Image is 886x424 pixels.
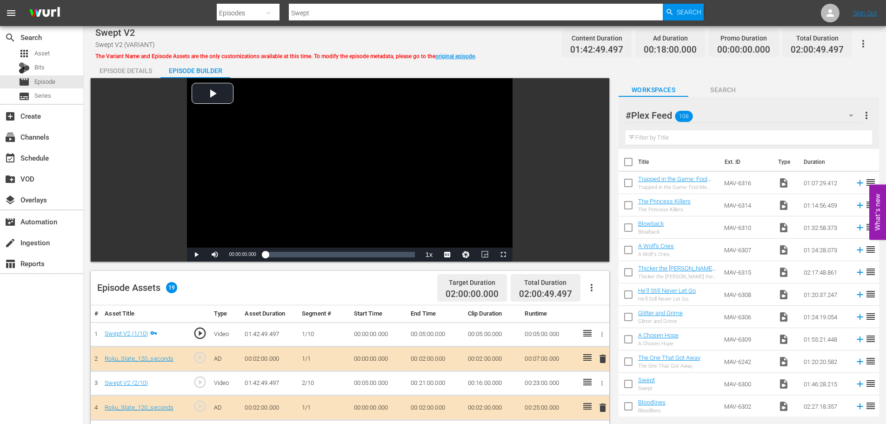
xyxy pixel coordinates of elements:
[241,347,298,371] td: 00:02:00.000
[800,216,851,239] td: 01:32:58.373
[663,4,704,20] button: Search
[193,375,207,389] span: play_circle_outline
[638,242,674,249] a: A Wolf's Cries
[241,305,298,323] th: Asset Duration
[638,175,711,189] a: Trapped in the Game: Fool Me Once
[298,322,350,347] td: 1/10
[457,248,475,262] button: Jump To Time
[861,104,872,127] button: more_vert
[350,322,407,347] td: 00:00:00.000
[407,371,464,396] td: 00:21:00.000
[193,326,207,340] span: play_circle_outline
[407,322,464,347] td: 00:05:00.000
[101,305,189,323] th: Asset Title
[91,347,101,371] td: 2
[638,385,655,391] div: Swept
[521,305,578,323] th: Runtime
[720,194,774,216] td: MAV-6314
[638,287,696,294] a: He'll Still Never Let Go
[210,396,241,420] td: AD
[464,322,521,347] td: 00:05:00.000
[791,32,844,45] div: Total Duration
[869,184,886,240] button: Open Feedback Widget
[187,248,206,262] button: Play
[720,239,774,261] td: MAV-6307
[720,283,774,306] td: MAV-6308
[720,373,774,395] td: MAV-6300
[519,276,572,289] div: Total Duration
[865,311,876,322] span: reorder
[597,353,608,364] span: delete
[193,350,207,364] span: play_circle_outline
[778,289,789,300] span: Video
[865,266,876,277] span: reorder
[5,195,16,206] span: Overlays
[778,311,789,323] span: Video
[206,248,224,262] button: Mute
[638,377,655,384] a: Swept
[5,153,16,164] span: Schedule
[861,110,872,121] span: more_vert
[638,184,717,190] div: Trapped in the Game: Fool Me Once
[855,401,865,411] svg: Add to Episode
[241,322,298,347] td: 01:42:49.497
[19,62,30,74] div: Bits
[350,305,407,323] th: Start Time
[865,244,876,255] span: reorder
[105,355,173,362] a: Roku_Slate_120_seconds
[720,216,774,239] td: MAV-6310
[798,149,854,175] th: Duration
[800,350,851,373] td: 01:20:20.582
[855,379,865,389] svg: Add to Episode
[855,222,865,233] svg: Add to Episode
[22,2,67,24] img: ans4CAIJ8jUAAAAAAAAAAAAAAAAAAAAAAAAgQb4GAAAAAAAAAAAAAAAAAAAAAAAAJMjXAAAAAAAAAAAAAAAAAAAAAAAAgAT5G...
[778,222,789,233] span: Video
[95,27,135,38] span: Swept V2
[570,32,623,45] div: Content Duration
[720,395,774,417] td: MAV-6302
[464,347,521,371] td: 00:02:00.000
[778,334,789,345] span: Video
[638,274,717,280] div: Thicker the [PERSON_NAME] the Sweeter the Juice 2
[91,322,101,347] td: 1
[855,334,865,344] svg: Add to Episode
[638,198,691,205] a: The Princess Killers
[266,252,415,257] div: Progress Bar
[187,78,513,262] div: Video Player
[597,402,608,413] span: delete
[865,400,876,411] span: reorder
[717,32,770,45] div: Promo Duration
[407,347,464,371] td: 00:02:00.000
[800,239,851,261] td: 01:24:28.073
[720,350,774,373] td: MAV-6242
[166,282,177,293] span: 19
[91,60,160,82] div: Episode Details
[570,45,623,55] span: 01:42:49.497
[855,267,865,277] svg: Add to Episode
[435,53,475,60] a: original episode
[5,32,16,43] span: Search
[717,45,770,55] span: 00:00:00.000
[5,237,16,249] span: Ingestion
[778,244,789,256] span: Video
[626,102,862,128] div: #Plex Feed
[91,396,101,420] td: 4
[160,60,230,78] button: Episode Builder
[597,401,608,415] button: delete
[350,371,407,396] td: 00:05:00.000
[619,84,688,96] span: Workspaces
[778,267,789,278] span: Video
[298,305,350,323] th: Segment #
[853,9,877,17] a: Sign Out
[91,305,101,323] th: #
[19,91,30,102] span: Series
[446,289,499,300] span: 02:00:00.000
[91,371,101,396] td: 3
[521,347,578,371] td: 00:07:00.000
[521,371,578,396] td: 00:23:00.000
[778,177,789,188] span: Video
[210,347,241,371] td: AD
[800,261,851,283] td: 02:17:48.861
[778,200,789,211] span: Video
[193,399,207,413] span: play_circle_outline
